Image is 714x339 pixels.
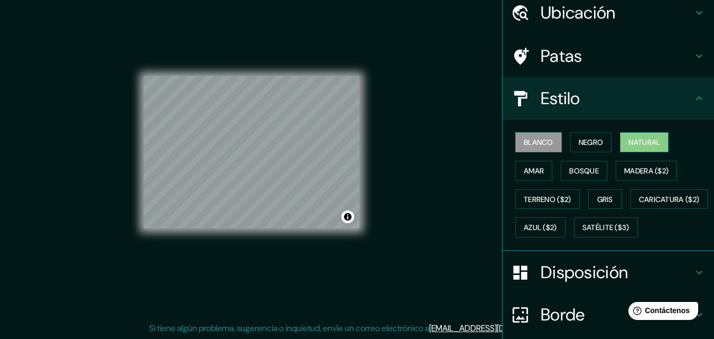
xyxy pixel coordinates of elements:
button: Bosque [561,161,607,181]
font: Borde [541,304,585,326]
div: Disposición [503,251,714,294]
font: Bosque [569,166,599,176]
button: Caricatura ($2) [630,189,708,209]
font: Ubicación [541,2,616,24]
button: Satélite ($3) [574,217,638,237]
div: Estilo [503,77,714,120]
font: Caricatura ($2) [639,195,700,204]
button: Madera ($2) [616,161,677,181]
button: Activar o desactivar atribución [341,210,354,223]
button: Amar [515,161,552,181]
font: Satélite ($3) [582,223,629,233]
font: Terreno ($2) [524,195,571,204]
button: Azul ($2) [515,217,565,237]
font: Azul ($2) [524,223,557,233]
button: Negro [570,132,612,152]
font: Natural [628,138,660,147]
button: Natural [620,132,669,152]
iframe: Lanzador de widgets de ayuda [620,298,702,327]
button: Terreno ($2) [515,189,580,209]
canvas: Mapa [144,76,359,228]
font: Disposición [541,261,628,283]
div: Borde [503,294,714,336]
font: Madera ($2) [624,166,669,176]
button: Blanco [515,132,562,152]
font: Gris [597,195,613,204]
font: Si tiene algún problema, sugerencia o inquietud, envíe un correo electrónico a [149,323,429,334]
div: Patas [503,35,714,77]
font: Negro [579,138,604,147]
font: Amar [524,166,544,176]
font: Patas [541,45,582,67]
font: Blanco [524,138,553,147]
font: Estilo [541,87,580,109]
a: [EMAIL_ADDRESS][DOMAIN_NAME] [429,323,560,334]
button: Gris [588,189,622,209]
